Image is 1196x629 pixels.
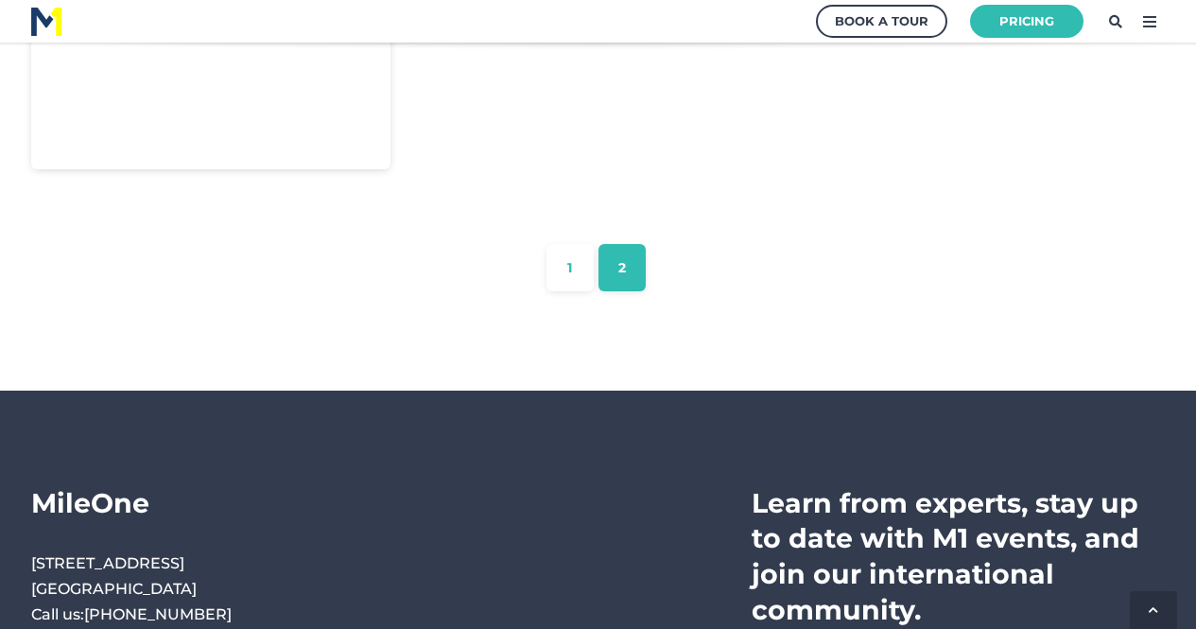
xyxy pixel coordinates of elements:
a: Book a Tour [816,5,947,38]
h3: Learn from experts, stay up to date with M1 events, and join our international community. [752,485,1165,627]
a: 1 [546,244,594,291]
div: Navigation Menu [321,485,518,588]
a: 2 [598,244,646,291]
div: Book a Tour [835,9,928,33]
a: [PHONE_NUMBER] [84,605,232,623]
h3: MileOne [31,485,297,521]
p: [STREET_ADDRESS] [GEOGRAPHIC_DATA] Call us: [31,550,297,628]
img: M1 Logo - Blue Letters - for Light Backgrounds-2 [31,8,61,36]
a: Pricing [970,5,1083,38]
